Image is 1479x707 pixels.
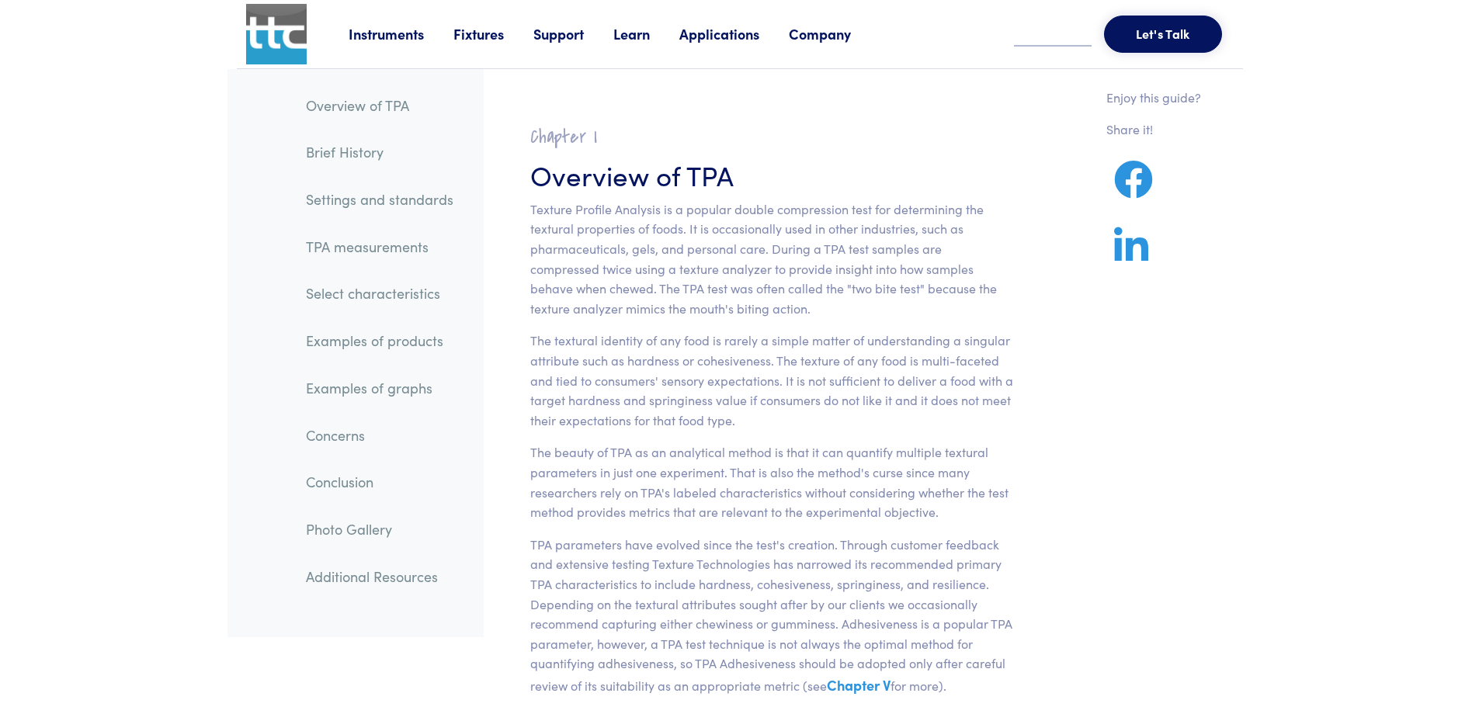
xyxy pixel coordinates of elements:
a: Conclusion [293,464,466,500]
p: Texture Profile Analysis is a popular double compression test for determining the textural proper... [530,199,1014,319]
a: Select characteristics [293,276,466,311]
a: Applications [679,24,789,43]
a: TPA measurements [293,229,466,265]
p: TPA parameters have evolved since the test's creation. Through customer feedback and extensive te... [530,535,1014,697]
a: Support [533,24,613,43]
a: Fixtures [453,24,533,43]
a: Examples of products [293,323,466,359]
a: Company [789,24,880,43]
a: Share on LinkedIn [1106,245,1156,265]
a: Brief History [293,134,466,170]
a: Photo Gallery [293,511,466,547]
h2: Chapter I [530,125,1014,149]
a: Learn [613,24,679,43]
p: The textural identity of any food is rarely a simple matter of understanding a singular attribute... [530,331,1014,430]
h3: Overview of TPA [530,155,1014,193]
a: Examples of graphs [293,370,466,406]
a: Settings and standards [293,182,466,217]
a: Instruments [349,24,453,43]
img: ttc_logo_1x1_v1.0.png [246,4,307,64]
button: Let's Talk [1104,16,1222,53]
p: Enjoy this guide? [1106,88,1201,108]
a: Additional Resources [293,559,466,594]
a: Chapter V [827,675,891,695]
p: The beauty of TPA as an analytical method is that it can quantify multiple textural parameters in... [530,442,1014,522]
a: Concerns [293,418,466,453]
a: Overview of TPA [293,88,466,123]
p: Share it! [1106,120,1201,140]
